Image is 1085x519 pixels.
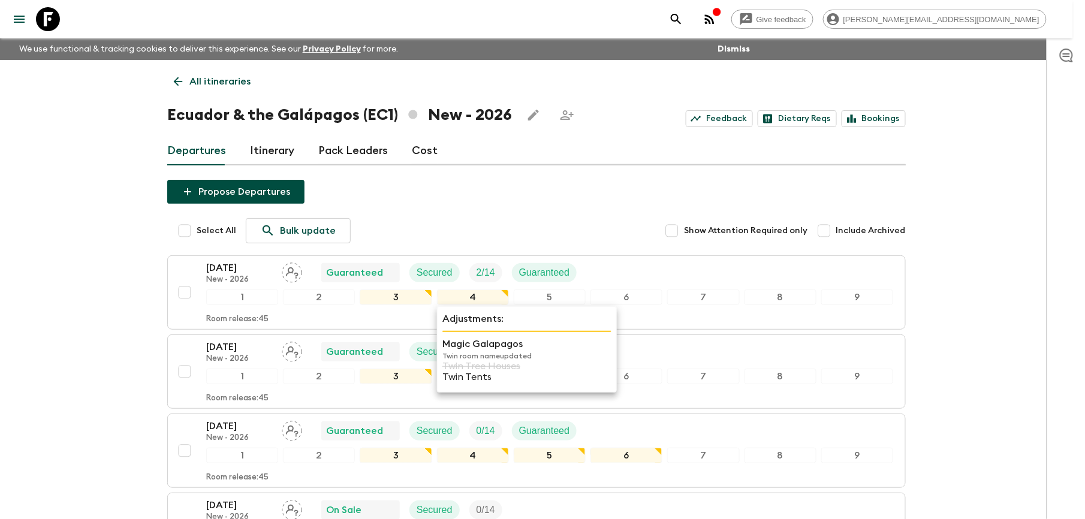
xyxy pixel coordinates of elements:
[686,110,753,127] a: Feedback
[590,369,662,384] div: 6
[417,503,453,517] p: Secured
[758,110,837,127] a: Dietary Reqs
[745,369,816,384] div: 8
[837,15,1046,24] span: [PERSON_NAME][EMAIL_ADDRESS][DOMAIN_NAME]
[590,448,662,463] div: 6
[318,137,388,165] a: Pack Leaders
[836,225,906,237] span: Include Archived
[282,345,302,355] span: Assign pack leader
[167,137,226,165] a: Departures
[206,498,272,512] p: [DATE]
[821,289,893,305] div: 9
[206,473,269,482] p: Room release: 45
[206,354,272,364] p: New - 2026
[821,369,893,384] div: 9
[477,503,495,517] p: 0 / 14
[590,289,662,305] div: 6
[206,448,278,463] div: 1
[442,361,611,372] p: Twin Tree Houses
[442,372,611,382] p: Twin Tents
[206,261,272,275] p: [DATE]
[206,394,269,403] p: Room release: 45
[167,103,512,127] h1: Ecuador & the Galápagos (EC1) New - 2026
[522,103,545,127] button: Edit this itinerary
[360,289,432,305] div: 3
[326,503,361,517] p: On Sale
[283,369,355,384] div: 2
[206,315,269,324] p: Room release: 45
[442,312,611,326] p: Adjustments:
[514,448,586,463] div: 5
[360,448,432,463] div: 3
[360,369,432,384] div: 3
[412,137,438,165] a: Cost
[206,289,278,305] div: 1
[197,225,236,237] span: Select All
[555,103,579,127] span: Share this itinerary
[437,448,509,463] div: 4
[684,225,807,237] span: Show Attention Required only
[250,137,294,165] a: Itinerary
[745,289,816,305] div: 8
[189,74,251,89] p: All itineraries
[326,265,383,280] p: Guaranteed
[206,433,272,443] p: New - 2026
[7,7,31,31] button: menu
[469,421,502,440] div: Trip Fill
[206,419,272,433] p: [DATE]
[842,110,906,127] a: Bookings
[417,265,453,280] p: Secured
[437,289,509,305] div: 4
[519,265,570,280] p: Guaranteed
[442,351,611,361] p: Twin room name updated
[206,369,278,384] div: 1
[206,340,272,354] p: [DATE]
[667,369,739,384] div: 7
[283,289,355,305] div: 2
[821,448,893,463] div: 9
[206,275,272,285] p: New - 2026
[417,424,453,438] p: Secured
[303,45,361,53] a: Privacy Policy
[715,41,753,58] button: Dismiss
[442,337,611,351] p: Magic Galapagos
[280,224,336,238] p: Bulk update
[469,263,502,282] div: Trip Fill
[14,38,403,60] p: We use functional & tracking cookies to deliver this experience. See our for more.
[326,424,383,438] p: Guaranteed
[667,289,739,305] div: 7
[667,448,739,463] div: 7
[514,289,586,305] div: 5
[745,448,816,463] div: 8
[417,345,453,359] p: Secured
[750,15,813,24] span: Give feedback
[167,180,305,204] button: Propose Departures
[283,448,355,463] div: 2
[326,345,383,359] p: Guaranteed
[664,7,688,31] button: search adventures
[519,424,570,438] p: Guaranteed
[282,266,302,276] span: Assign pack leader
[282,503,302,513] span: Assign pack leader
[282,424,302,434] span: Assign pack leader
[477,265,495,280] p: 2 / 14
[477,424,495,438] p: 0 / 14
